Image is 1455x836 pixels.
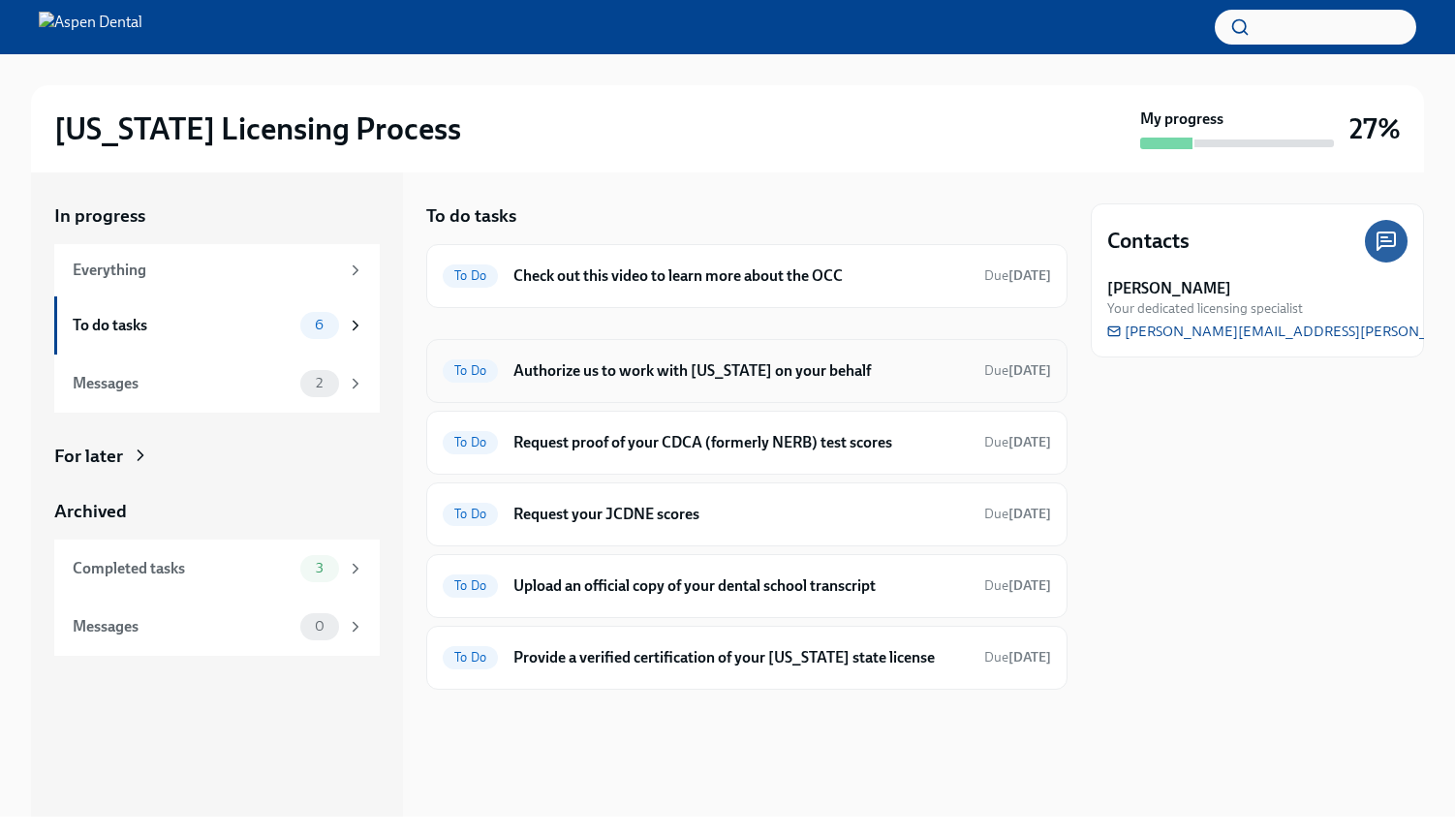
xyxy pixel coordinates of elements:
[54,109,461,148] h2: [US_STATE] Licensing Process
[443,571,1051,602] a: To DoUpload an official copy of your dental school transcriptDue[DATE]
[1008,506,1051,522] strong: [DATE]
[443,268,498,283] span: To Do
[513,504,969,525] h6: Request your JCDNE scores
[304,376,334,390] span: 2
[73,558,293,579] div: Completed tasks
[443,578,498,593] span: To Do
[443,427,1051,458] a: To DoRequest proof of your CDCA (formerly NERB) test scoresDue[DATE]
[984,649,1051,666] span: Due
[304,561,335,575] span: 3
[513,360,969,382] h6: Authorize us to work with [US_STATE] on your behalf
[1140,108,1223,130] strong: My progress
[303,318,335,332] span: 6
[426,203,516,229] h5: To do tasks
[1008,649,1051,666] strong: [DATE]
[443,356,1051,387] a: To DoAuthorize us to work with [US_STATE] on your behalfDue[DATE]
[443,261,1051,292] a: To DoCheck out this video to learn more about the OCCDue[DATE]
[443,642,1051,673] a: To DoProvide a verified certification of your [US_STATE] state licenseDue[DATE]
[513,575,969,597] h6: Upload an official copy of your dental school transcript
[54,444,123,469] div: For later
[984,506,1051,522] span: Due
[1008,362,1051,379] strong: [DATE]
[1008,434,1051,450] strong: [DATE]
[39,12,142,43] img: Aspen Dental
[984,576,1051,595] span: October 27th, 2025 10:00
[984,433,1051,451] span: October 4th, 2025 10:00
[54,540,380,598] a: Completed tasks3
[73,616,293,637] div: Messages
[54,598,380,656] a: Messages0
[984,267,1051,284] span: Due
[984,648,1051,666] span: October 13th, 2025 10:00
[513,265,969,287] h6: Check out this video to learn more about the OCC
[443,507,498,521] span: To Do
[54,244,380,296] a: Everything
[443,363,498,378] span: To Do
[1107,299,1303,318] span: Your dedicated licensing specialist
[984,434,1051,450] span: Due
[984,362,1051,379] span: Due
[1107,278,1231,299] strong: [PERSON_NAME]
[73,260,339,281] div: Everything
[984,361,1051,380] span: October 13th, 2025 10:00
[1107,227,1190,256] h4: Contacts
[513,432,969,453] h6: Request proof of your CDCA (formerly NERB) test scores
[73,315,293,336] div: To do tasks
[54,444,380,469] a: For later
[1349,111,1401,146] h3: 27%
[443,650,498,665] span: To Do
[1008,267,1051,284] strong: [DATE]
[54,203,380,229] a: In progress
[984,577,1051,594] span: Due
[73,373,293,394] div: Messages
[54,499,380,524] a: Archived
[54,296,380,355] a: To do tasks6
[54,355,380,413] a: Messages2
[984,266,1051,285] span: October 5th, 2025 13:00
[303,619,336,634] span: 0
[443,435,498,449] span: To Do
[1008,577,1051,594] strong: [DATE]
[984,505,1051,523] span: October 4th, 2025 10:00
[513,647,969,668] h6: Provide a verified certification of your [US_STATE] state license
[443,499,1051,530] a: To DoRequest your JCDNE scoresDue[DATE]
